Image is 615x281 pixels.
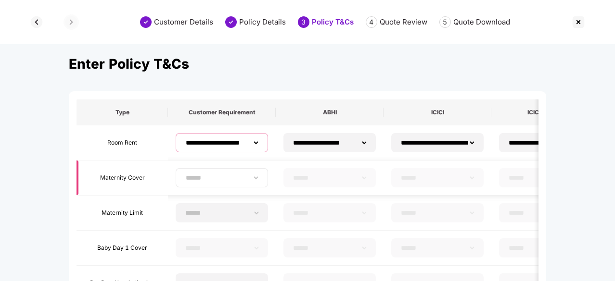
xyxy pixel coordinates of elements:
[29,14,44,30] img: svg+xml;base64,PHN2ZyBpZD0iQmFjay0zMngzMiIgeG1sbnM9Imh0dHA6Ly93d3cudzMub3JnLzIwMDAvc3ZnIiB3aWR0aD...
[380,17,427,27] div: Quote Review
[366,16,377,28] div: 4
[77,160,168,195] td: Maternity Cover
[69,44,546,91] div: Enter Policy T&Cs
[77,125,168,160] td: Room Rent
[312,17,354,27] div: Policy T&Cs
[77,195,168,231] td: Maternity Limit
[491,99,599,125] th: ICICI_Facility
[77,99,168,125] th: Type
[154,17,213,27] div: Customer Details
[276,99,384,125] th: ABHI
[168,99,276,125] th: Customer Requirement
[298,16,309,28] div: 3
[140,16,152,28] img: svg+xml;base64,PHN2ZyBpZD0iU3RlcC1Eb25lLTMyeDMyIiB4bWxucz0iaHR0cDovL3d3dy53My5vcmcvMjAwMC9zdmciIH...
[453,17,510,27] div: Quote Download
[239,17,286,27] div: Policy Details
[439,16,451,28] div: 5
[77,231,168,266] td: Baby Day 1 Cover
[571,14,586,30] img: svg+xml;base64,PHN2ZyBpZD0iQ3Jvc3MtMzJ4MzIiIHhtbG5zPSJodHRwOi8vd3d3LnczLm9yZy8yMDAwL3N2ZyIgd2lkdG...
[384,99,491,125] th: ICICI
[225,16,237,28] img: svg+xml;base64,PHN2ZyBpZD0iU3RlcC1Eb25lLTMyeDMyIiB4bWxucz0iaHR0cDovL3d3dy53My5vcmcvMjAwMC9zdmciIH...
